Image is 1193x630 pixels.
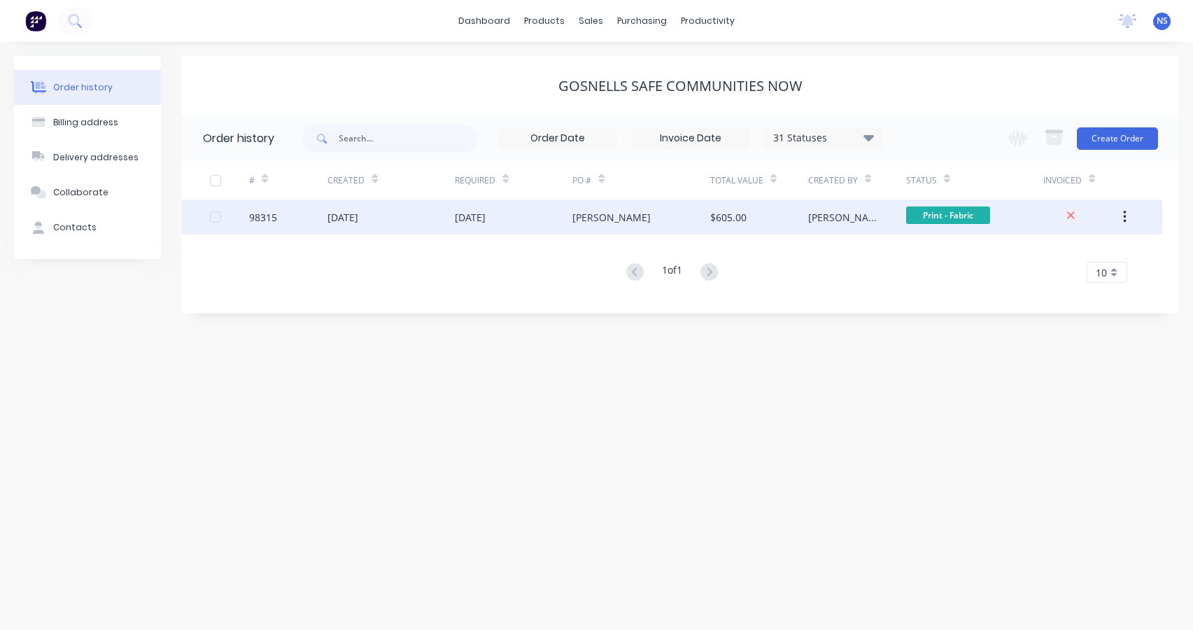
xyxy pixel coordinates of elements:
[1077,127,1158,150] button: Create Order
[710,174,763,187] div: Total Value
[203,130,274,147] div: Order history
[1157,15,1168,27] span: NS
[558,78,803,94] div: Gosnells Safe Communities Now
[327,210,358,225] div: [DATE]
[327,161,455,199] div: Created
[710,210,747,225] div: $605.00
[610,10,674,31] div: purchasing
[14,105,161,140] button: Billing address
[632,128,749,149] input: Invoice Date
[53,221,97,234] div: Contacts
[517,10,572,31] div: products
[53,81,113,94] div: Order history
[249,174,255,187] div: #
[808,161,906,199] div: Created By
[14,175,161,210] button: Collaborate
[53,186,108,199] div: Collaborate
[906,161,1043,199] div: Status
[674,10,742,31] div: productivity
[25,10,46,31] img: Factory
[455,174,495,187] div: Required
[572,174,591,187] div: PO #
[339,125,477,153] input: Search...
[808,174,858,187] div: Created By
[808,210,878,225] div: [PERSON_NAME]
[662,262,682,283] div: 1 of 1
[53,116,118,129] div: Billing address
[327,174,365,187] div: Created
[455,161,572,199] div: Required
[53,151,139,164] div: Delivery addresses
[14,70,161,105] button: Order history
[14,140,161,175] button: Delivery addresses
[906,206,990,224] span: Print - Fabric
[14,210,161,245] button: Contacts
[1096,265,1107,280] span: 10
[572,210,651,225] div: [PERSON_NAME]
[249,161,327,199] div: #
[455,210,486,225] div: [DATE]
[499,128,616,149] input: Order Date
[249,210,277,225] div: 98315
[572,161,710,199] div: PO #
[1043,174,1082,187] div: Invoiced
[710,161,808,199] div: Total Value
[1043,161,1122,199] div: Invoiced
[572,10,610,31] div: sales
[765,130,882,146] div: 31 Statuses
[906,174,937,187] div: Status
[451,10,517,31] a: dashboard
